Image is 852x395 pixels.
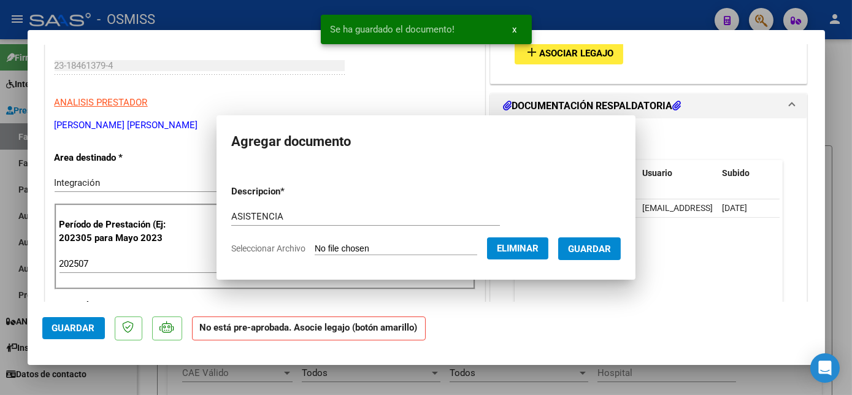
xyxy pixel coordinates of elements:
p: Comprobante Tipo * [55,299,181,313]
span: Integración [55,177,101,188]
span: Asociar Legajo [539,48,613,59]
mat-expansion-panel-header: DOCUMENTACIÓN RESPALDATORIA [491,94,807,118]
datatable-header-cell: Acción [778,160,840,186]
span: [DATE] [722,203,747,213]
button: Asociar Legajo [515,42,623,64]
span: Eliminar [497,243,539,254]
div: Open Intercom Messenger [810,353,840,383]
h2: Agregar documento [231,130,621,153]
p: Descripcion [231,185,348,199]
h1: DOCUMENTACIÓN RESPALDATORIA [503,99,681,113]
span: Usuario [642,168,672,178]
p: Area destinado * [55,151,181,165]
span: [EMAIL_ADDRESS][DOMAIN_NAME] - [PERSON_NAME] [642,203,850,213]
span: Se ha guardado el documento! [331,23,455,36]
button: Guardar [558,237,621,260]
datatable-header-cell: Subido [717,160,778,186]
div: PREAPROBACIÓN PARA INTEGRACION [491,33,807,83]
p: [PERSON_NAME] [PERSON_NAME] [55,118,475,132]
span: x [513,24,517,35]
strong: No está pre-aprobada. Asocie legajo (botón amarillo) [192,316,426,340]
span: Subido [722,168,750,178]
div: DOCUMENTACIÓN RESPALDATORIA [491,118,807,373]
span: Guardar [52,323,95,334]
span: Guardar [568,244,611,255]
span: Seleccionar Archivo [231,244,305,253]
button: Eliminar [487,237,548,259]
datatable-header-cell: Usuario [637,160,717,186]
span: ANALISIS PRESTADOR [55,97,148,108]
p: Período de Prestación (Ej: 202305 para Mayo 2023 [59,218,183,245]
button: Guardar [42,317,105,339]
